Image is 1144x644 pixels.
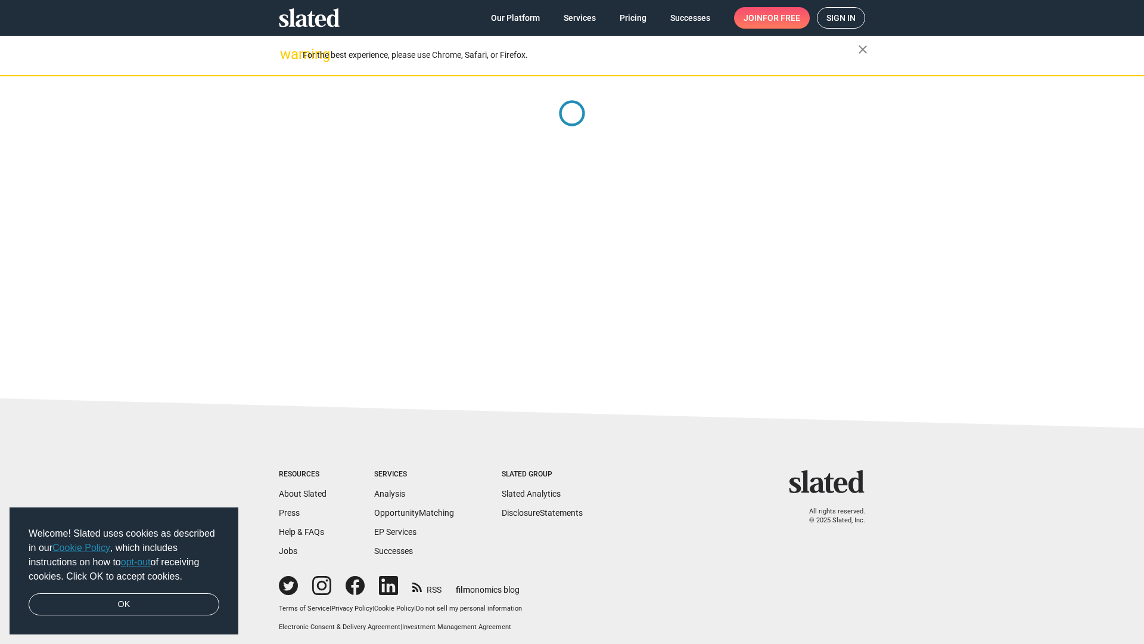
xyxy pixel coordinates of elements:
[374,470,454,479] div: Services
[121,557,151,567] a: opt-out
[329,605,331,612] span: |
[554,7,605,29] a: Services
[817,7,865,29] a: Sign in
[374,508,454,518] a: OpportunityMatching
[661,7,720,29] a: Successes
[416,605,522,614] button: Do not sell my personal information
[279,508,300,518] a: Press
[10,507,238,635] div: cookieconsent
[856,42,870,57] mat-icon: close
[414,605,416,612] span: |
[279,489,327,499] a: About Slated
[734,7,810,29] a: Joinfor free
[402,623,511,631] a: Investment Management Agreement
[279,623,400,631] a: Electronic Consent & Delivery Agreement
[374,527,416,537] a: EP Services
[491,7,540,29] span: Our Platform
[797,507,865,525] p: All rights reserved. © 2025 Slated, Inc.
[502,470,583,479] div: Slated Group
[456,575,520,596] a: filmonomics blog
[279,546,297,556] a: Jobs
[610,7,656,29] a: Pricing
[279,527,324,537] a: Help & FAQs
[303,47,858,63] div: For the best experience, please use Chrome, Safari, or Firefox.
[374,546,413,556] a: Successes
[826,8,856,28] span: Sign in
[502,489,561,499] a: Slated Analytics
[620,7,646,29] span: Pricing
[400,623,402,631] span: |
[52,543,110,553] a: Cookie Policy
[279,470,327,479] div: Resources
[763,7,800,29] span: for free
[29,527,219,584] span: Welcome! Slated uses cookies as described in our , which includes instructions on how to of recei...
[331,605,372,612] a: Privacy Policy
[502,508,583,518] a: DisclosureStatements
[374,489,405,499] a: Analysis
[564,7,596,29] span: Services
[372,605,374,612] span: |
[670,7,710,29] span: Successes
[374,605,414,612] a: Cookie Policy
[481,7,549,29] a: Our Platform
[280,47,294,61] mat-icon: warning
[456,585,470,595] span: film
[29,593,219,616] a: dismiss cookie message
[412,577,442,596] a: RSS
[279,605,329,612] a: Terms of Service
[744,7,800,29] span: Join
